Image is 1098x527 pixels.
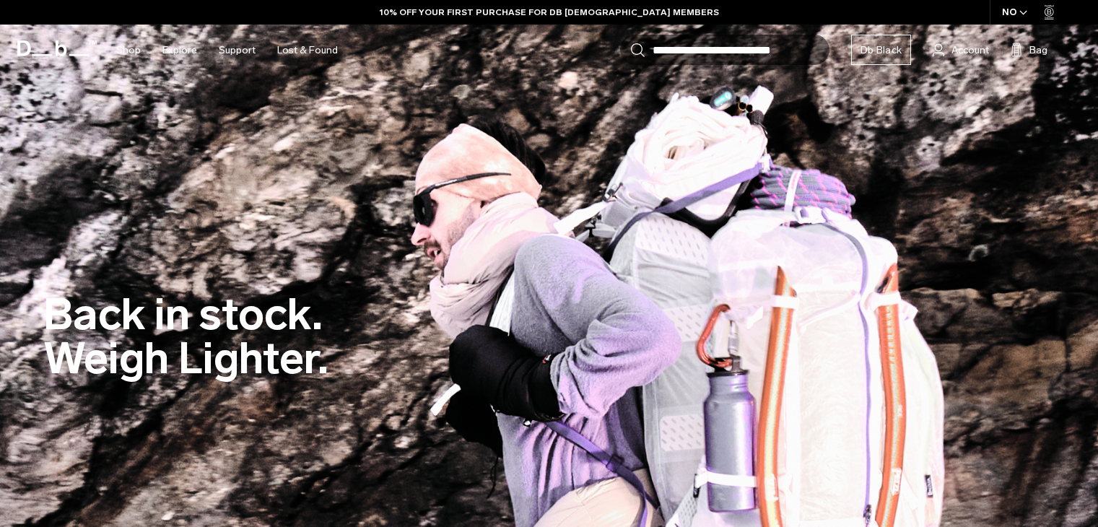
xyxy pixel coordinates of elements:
[933,41,989,58] a: Account
[1011,41,1047,58] button: Bag
[951,43,989,58] span: Account
[43,292,328,380] h2: Back in stock. Weigh Lighter.
[380,6,719,19] a: 10% OFF YOUR FIRST PURCHASE FOR DB [DEMOGRAPHIC_DATA] MEMBERS
[851,35,911,65] a: Db Black
[105,25,349,76] nav: Main Navigation
[277,25,338,76] a: Lost & Found
[1029,43,1047,58] span: Bag
[162,25,197,76] a: Explore
[219,25,256,76] a: Support
[116,25,141,76] a: Shop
